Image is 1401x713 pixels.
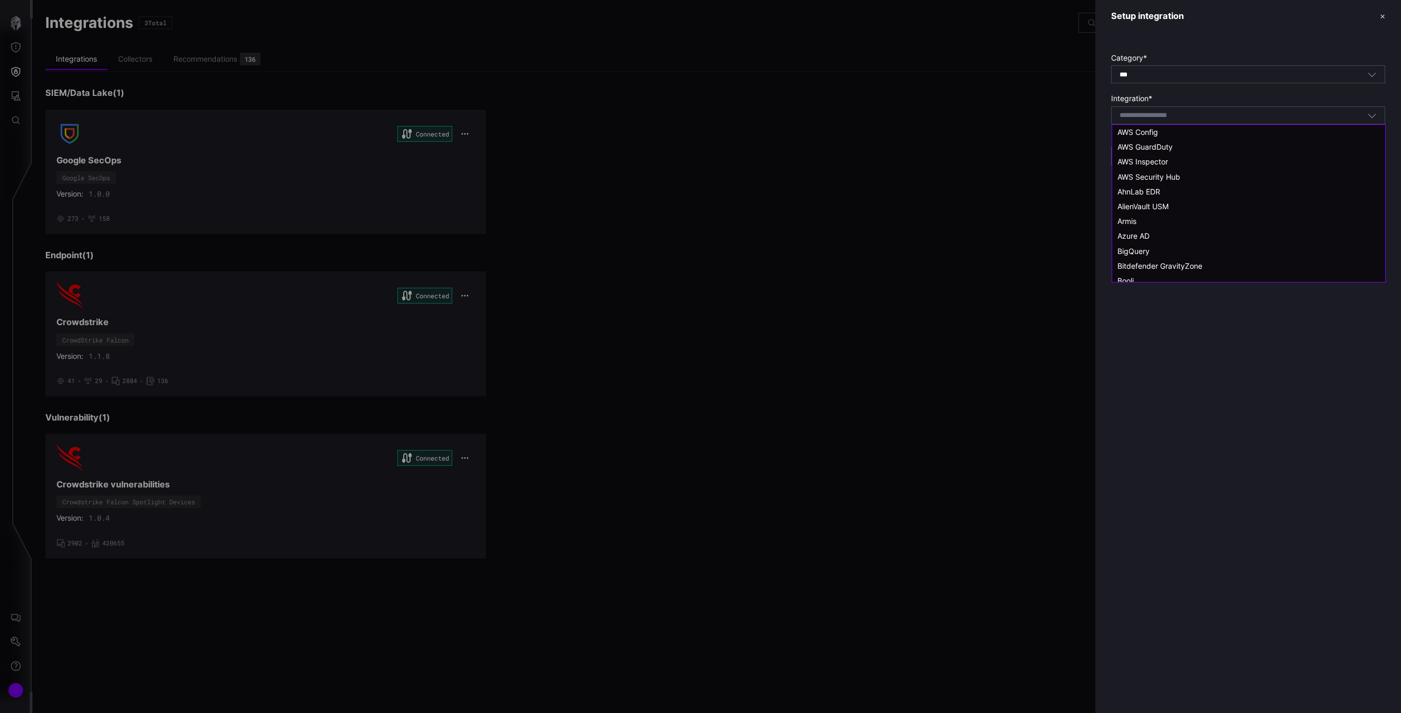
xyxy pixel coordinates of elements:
[1117,231,1150,240] span: Azure AD
[1117,217,1136,226] span: Armis
[1117,276,1134,285] span: Booli
[1117,157,1168,166] span: AWS Inspector
[1111,11,1184,22] h3: Setup integration
[1380,11,1385,22] button: ✕
[1111,53,1385,63] label: Category *
[1367,70,1377,79] button: Toggle options menu
[1117,247,1150,256] span: BigQuery
[1117,172,1180,181] span: AWS Security Hub
[1367,111,1377,120] button: Toggle options menu
[1117,128,1158,136] span: AWS Config
[1117,261,1202,270] span: Bitdefender GravityZone
[1117,142,1173,151] span: AWS GuardDuty
[1117,187,1160,196] span: AhnLab EDR
[1111,135,1385,144] label: Deployment Type *
[1111,94,1385,103] label: Integration *
[1117,202,1169,211] span: AlienVault USM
